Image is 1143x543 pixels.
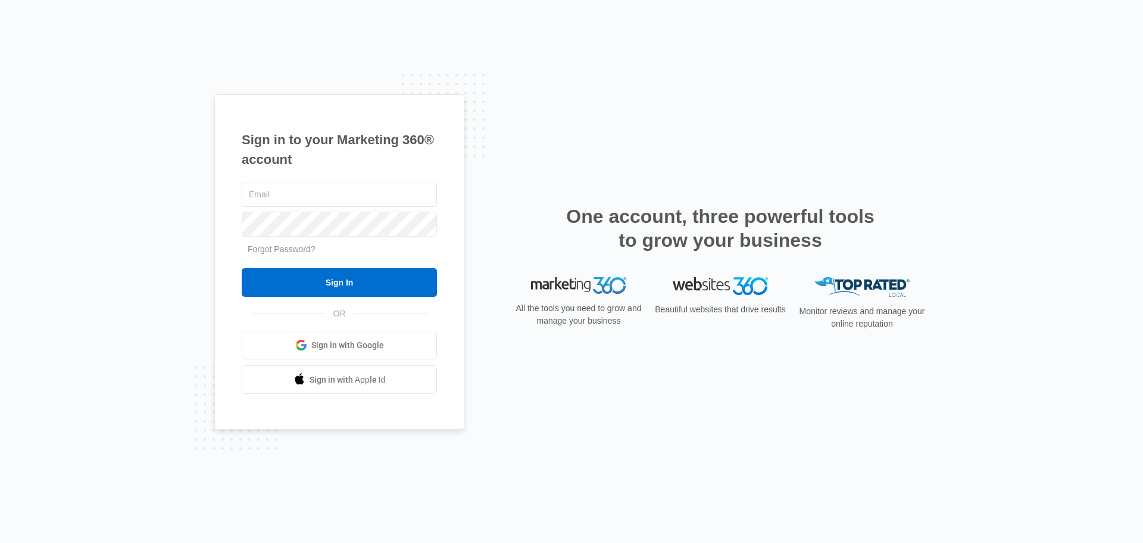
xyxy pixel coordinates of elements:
[673,277,768,294] img: Websites 360
[563,204,878,252] h2: One account, three powerful tools to grow your business
[242,331,437,359] a: Sign in with Google
[242,182,437,207] input: Email
[814,277,910,297] img: Top Rated Local
[242,365,437,394] a: Sign in with Apple Id
[325,308,354,320] span: OR
[242,268,437,297] input: Sign In
[311,339,384,352] span: Sign in with Google
[531,277,626,294] img: Marketing 360
[248,244,316,254] a: Forgot Password?
[795,305,929,330] p: Monitor reviews and manage your online reputation
[310,374,386,386] span: Sign in with Apple Id
[242,130,437,169] h1: Sign in to your Marketing 360® account
[654,303,787,316] p: Beautiful websites that drive results
[512,302,645,327] p: All the tools you need to grow and manage your business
